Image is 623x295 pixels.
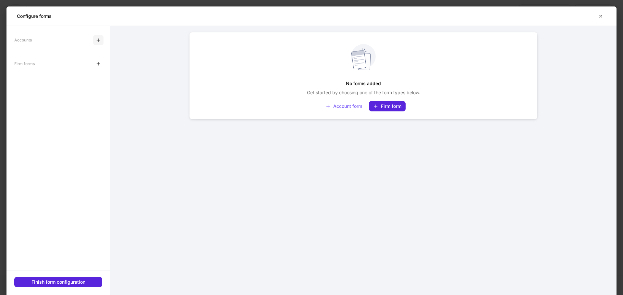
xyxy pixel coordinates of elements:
h5: Configure forms [17,13,52,19]
div: Finish form configuration [31,280,85,284]
button: Account form [321,101,366,111]
h5: No forms added [346,78,381,89]
p: Get started by choosing one of the form types below. [307,89,420,96]
div: Accounts [14,34,32,46]
button: Finish form configuration [14,277,102,287]
div: Firm form [373,104,401,109]
div: Firm forms [14,58,35,69]
button: Firm form [369,101,406,111]
div: Account form [325,104,362,109]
